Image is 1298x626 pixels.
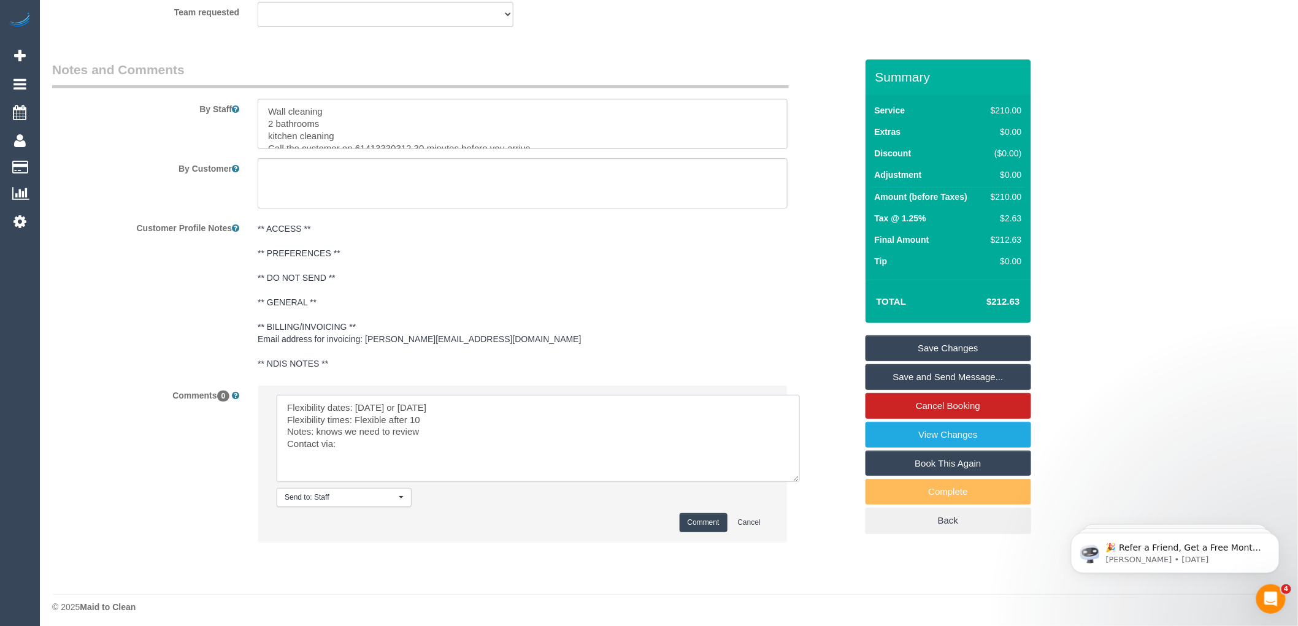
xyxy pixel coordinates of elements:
label: By Customer [43,158,248,175]
label: By Staff [43,99,248,115]
label: Final Amount [875,234,929,246]
div: $0.00 [986,255,1021,267]
img: Automaid Logo [7,12,32,29]
iframe: Intercom notifications message [1053,507,1298,593]
div: $210.00 [986,191,1021,203]
label: Tip [875,255,888,267]
label: Service [875,104,905,116]
button: Comment [680,513,728,532]
button: Send to: Staff [277,488,412,507]
div: © 2025 [52,601,1286,613]
h4: $212.63 [950,297,1020,307]
button: Cancel [730,513,769,532]
div: $212.63 [986,234,1021,246]
a: Save and Send Message... [866,364,1031,390]
label: Comments [43,385,248,402]
iframe: Intercom live chat [1256,584,1286,614]
pre: ** ACCESS ** ** PREFERENCES ** ** DO NOT SEND ** ** GENERAL ** ** BILLING/INVOICING ** Email addr... [258,223,788,370]
span: 0 [217,391,230,402]
div: $0.00 [986,126,1021,138]
div: ($0.00) [986,147,1021,159]
strong: Maid to Clean [80,602,136,612]
label: Amount (before Taxes) [875,191,967,203]
div: $0.00 [986,169,1021,181]
span: Send to: Staff [285,492,396,503]
strong: Total [877,296,907,307]
a: Back [866,508,1031,533]
h3: Summary [875,70,1025,84]
label: Discount [875,147,912,159]
div: $210.00 [986,104,1021,116]
a: Save Changes [866,335,1031,361]
a: Book This Again [866,451,1031,476]
label: Adjustment [875,169,922,181]
a: View Changes [866,422,1031,448]
label: Extras [875,126,901,138]
label: Tax @ 1.25% [875,212,926,224]
label: Team requested [43,2,248,18]
div: $2.63 [986,212,1021,224]
a: Cancel Booking [866,393,1031,419]
legend: Notes and Comments [52,61,789,88]
label: Customer Profile Notes [43,218,248,234]
span: 4 [1281,584,1291,594]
